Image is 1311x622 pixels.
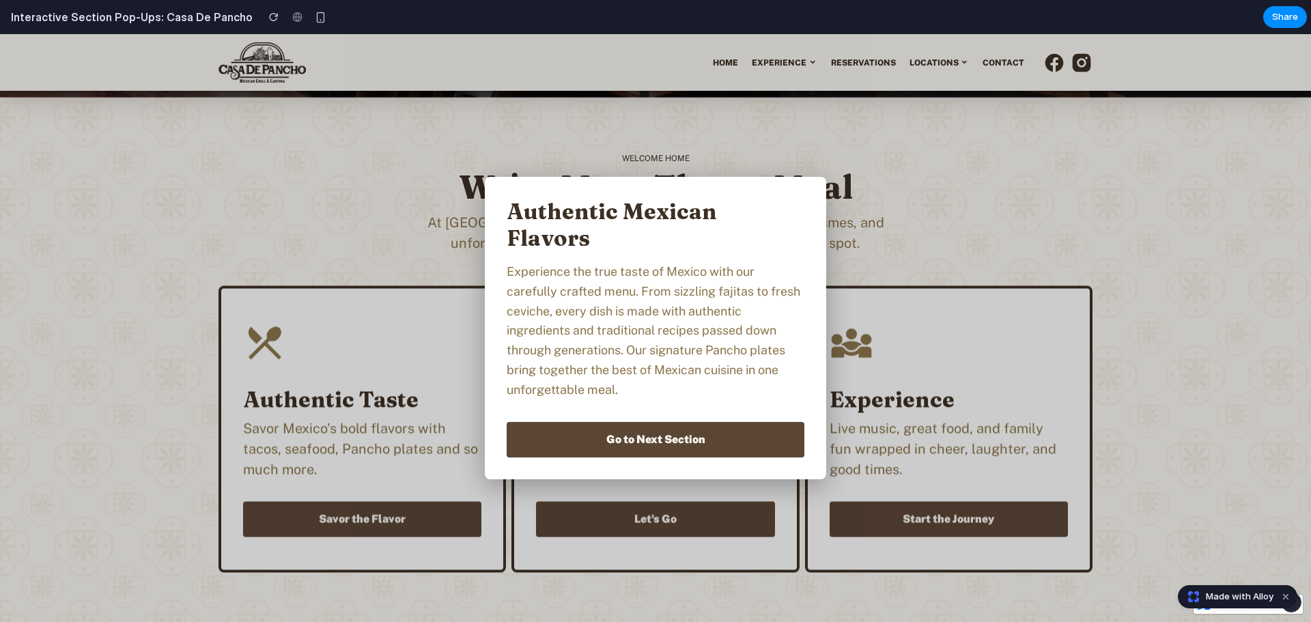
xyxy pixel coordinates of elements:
button: Dismiss watermark [1278,589,1294,605]
h2: Authentic Mexican Flavors [507,165,804,217]
span: Made with Alloy [1206,590,1273,604]
span: Share [1272,10,1298,24]
h2: Interactive Section Pop-Ups: Casa De Pancho [5,9,253,25]
button: Go to Next Section [507,388,804,423]
p: Experience the true taste of Mexico with our carefully crafted menu. From sizzling fajitas to fre... [507,228,804,366]
img: Made in Webflow [1218,566,1299,574]
button: Share [1263,6,1307,28]
a: Made with Alloy [1179,590,1275,604]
